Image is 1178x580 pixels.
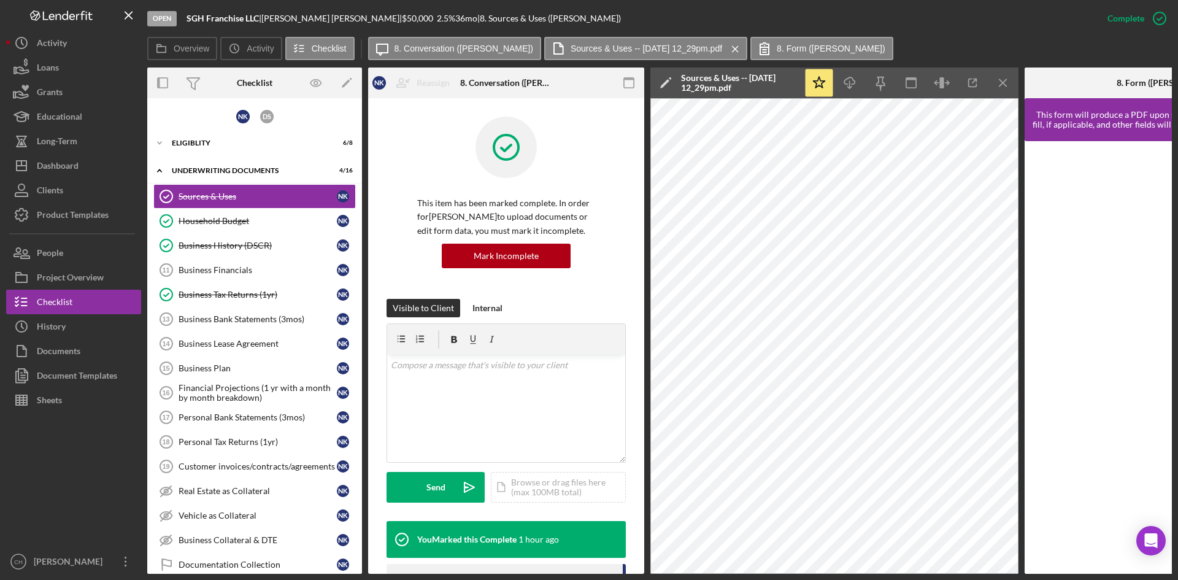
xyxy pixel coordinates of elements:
[153,233,356,258] a: Business History (DSCR)NK
[179,216,337,226] div: Household Budget
[162,463,169,470] tspan: 19
[153,356,356,381] a: 15Business PlanNK
[337,239,349,252] div: N K
[393,299,454,317] div: Visible to Client
[153,552,356,577] a: Documentation CollectionNK
[153,258,356,282] a: 11Business FinancialsNK
[179,339,337,349] div: Business Lease Agreement
[261,14,402,23] div: [PERSON_NAME] [PERSON_NAME] |
[220,37,282,60] button: Activity
[153,503,356,528] a: Vehicle as CollateralNK
[179,383,337,403] div: Financial Projections (1 yr with a month by month breakdown)
[37,388,62,416] div: Sheets
[337,190,349,203] div: N K
[1107,6,1144,31] div: Complete
[285,37,355,60] button: Checklist
[179,314,337,324] div: Business Bank Statements (3mos)
[442,244,571,268] button: Mark Incomplete
[162,438,169,446] tspan: 18
[162,365,169,372] tspan: 15
[750,37,893,60] button: 8. Form ([PERSON_NAME])
[147,37,217,60] button: Overview
[174,44,209,53] label: Overview
[172,139,322,147] div: Eligiblity
[460,78,552,88] div: 8. Conversation ([PERSON_NAME])
[153,209,356,233] a: Household BudgetNK
[179,462,337,471] div: Customer invoices/contracts/agreements
[247,44,274,53] label: Activity
[1136,526,1166,555] div: Open Intercom Messenger
[153,430,356,454] a: 18Personal Tax Returns (1yr)NK
[337,460,349,473] div: N K
[14,559,23,565] text: CH
[337,436,349,448] div: N K
[337,509,349,522] div: N K
[337,411,349,423] div: N K
[153,479,356,503] a: Real Estate as CollateralNK
[179,412,337,422] div: Personal Bank Statements (3mos)
[187,14,261,23] div: |
[331,139,353,147] div: 6 / 8
[366,71,462,95] button: NKReassign
[162,315,169,323] tspan: 13
[153,528,356,552] a: Business Collateral & DTENK
[179,265,337,275] div: Business Financials
[172,167,322,174] div: Underwriting Documents
[162,340,170,347] tspan: 14
[179,363,337,373] div: Business Plan
[466,299,509,317] button: Internal
[417,71,450,95] div: Reassign
[571,44,722,53] label: Sources & Uses -- [DATE] 12_29pm.pdf
[337,288,349,301] div: N K
[153,454,356,479] a: 19Customer invoices/contracts/agreementsNK
[544,37,747,60] button: Sources & Uses -- [DATE] 12_29pm.pdf
[337,362,349,374] div: N K
[179,511,337,520] div: Vehicle as Collateral
[337,559,349,571] div: N K
[474,244,539,268] div: Mark Incomplete
[153,307,356,331] a: 13Business Bank Statements (3mos)NK
[368,37,541,60] button: 8. Conversation ([PERSON_NAME])
[162,389,169,396] tspan: 16
[179,191,337,201] div: Sources & Uses
[337,387,349,399] div: N K
[153,405,356,430] a: 17Personal Bank Statements (3mos)NK
[337,313,349,325] div: N K
[387,472,485,503] button: Send
[260,110,274,123] div: D S
[426,472,445,503] div: Send
[187,13,259,23] b: SGH Franchise LLC
[179,535,337,545] div: Business Collateral & DTE
[437,14,455,23] div: 2.5 %
[395,44,533,53] label: 8. Conversation ([PERSON_NAME])
[153,331,356,356] a: 14Business Lease AgreementNK
[179,486,337,496] div: Real Estate as Collateral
